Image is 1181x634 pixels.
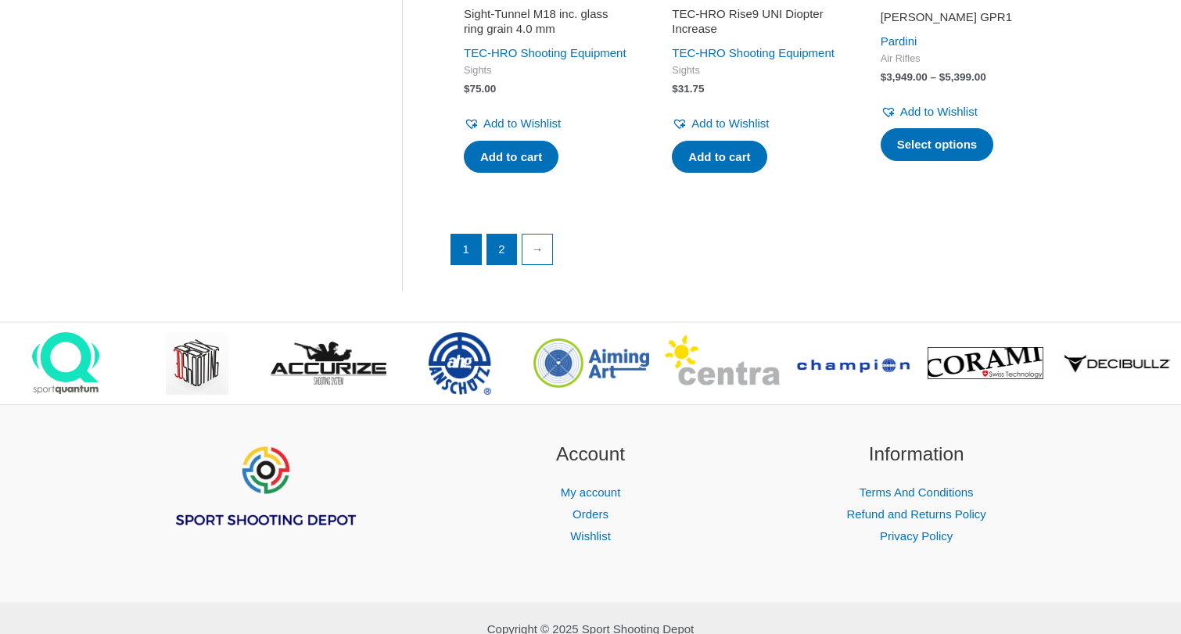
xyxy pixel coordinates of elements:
[900,105,978,118] span: Add to Wishlist
[773,482,1060,547] nav: Information
[881,9,1045,25] h2: [PERSON_NAME] GPR1
[121,440,408,567] aside: Footer Widget 1
[447,440,734,547] aside: Footer Widget 2
[464,64,628,77] span: Sights
[672,6,836,37] h2: TEC-HRO Rise9 UNI Diopter Increase
[573,507,608,521] a: Orders
[931,71,937,83] span: –
[451,235,481,264] span: Page 1
[450,234,1059,273] nav: Product Pagination
[860,485,974,499] a: Terms And Conditions
[773,440,1060,469] h2: Information
[570,529,611,543] a: Wishlist
[672,141,766,174] a: Add to cart: “TEC-HRO Rise9 UNI Diopter Increase”
[881,128,994,161] a: Select options for “Pardini GPR1”
[464,113,561,134] a: Add to Wishlist
[561,485,621,499] a: My account
[672,6,836,43] a: TEC-HRO Rise9 UNI Diopter Increase
[464,6,628,37] h2: Sight-Tunnel M18 inc. glass ring grain 4.0 mm
[939,71,946,83] span: $
[464,83,496,95] bdi: 75.00
[881,101,978,123] a: Add to Wishlist
[672,113,769,134] a: Add to Wishlist
[672,64,836,77] span: Sights
[672,83,704,95] bdi: 31.75
[672,46,835,59] a: TEC-HRO Shooting Equipment
[447,440,734,469] h2: Account
[773,440,1060,547] aside: Footer Widget 3
[881,9,1045,30] a: [PERSON_NAME] GPR1
[447,482,734,547] nav: Account
[881,34,917,48] a: Pardini
[672,83,678,95] span: $
[522,235,552,264] a: →
[846,507,985,521] a: Refund and Returns Policy
[487,235,517,264] a: Page 2
[691,116,769,130] span: Add to Wishlist
[881,71,887,83] span: $
[880,529,953,543] a: Privacy Policy
[881,52,1045,66] span: Air Rifles
[881,71,928,83] bdi: 3,949.00
[464,83,470,95] span: $
[483,116,561,130] span: Add to Wishlist
[464,141,558,174] a: Add to cart: “Sight-Tunnel M18 inc. glass ring grain 4.0 mm”
[464,46,626,59] a: TEC-HRO Shooting Equipment
[464,6,628,43] a: Sight-Tunnel M18 inc. glass ring grain 4.0 mm
[939,71,986,83] bdi: 5,399.00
